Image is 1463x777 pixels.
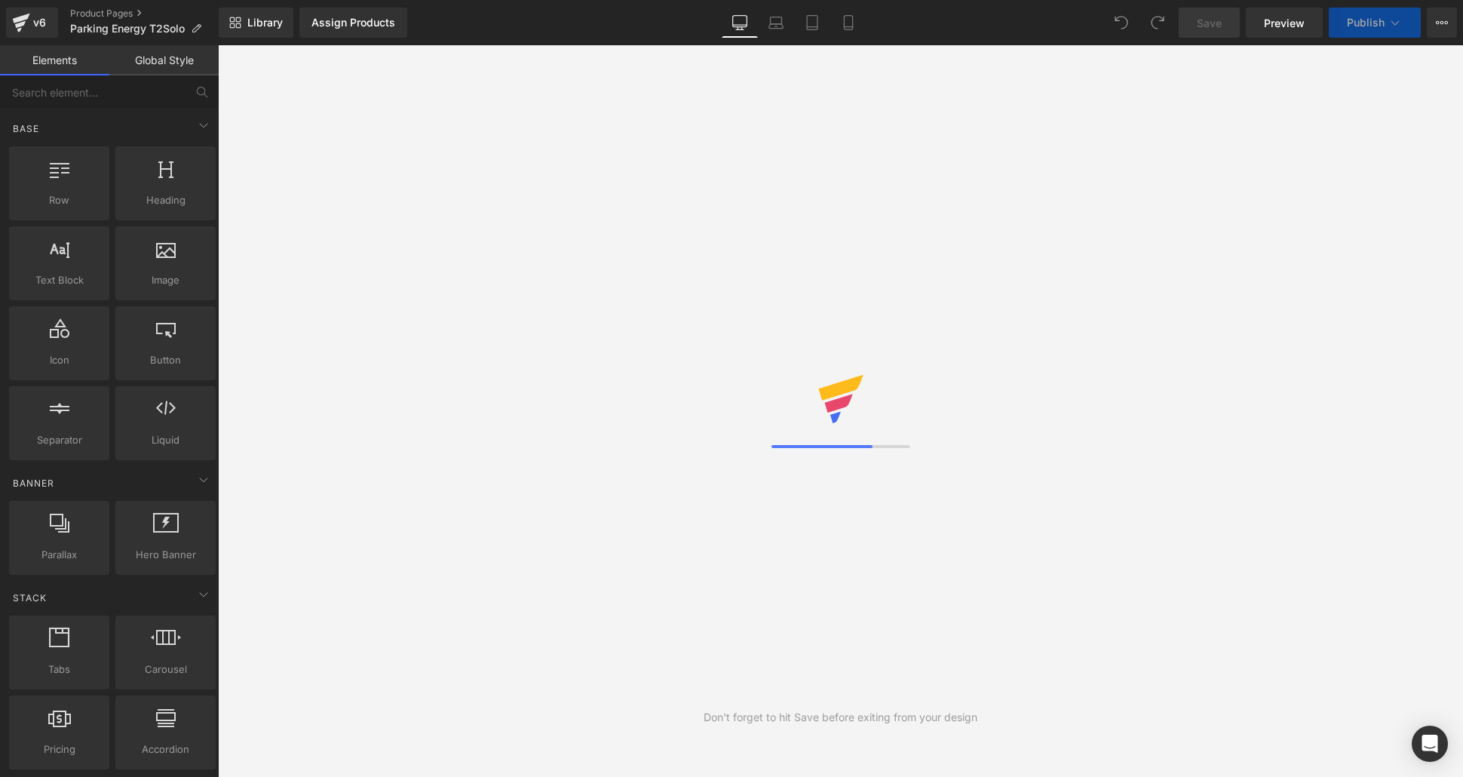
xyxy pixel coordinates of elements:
span: Icon [14,352,105,368]
a: Preview [1246,8,1323,38]
a: New Library [219,8,293,38]
a: Desktop [722,8,758,38]
a: Global Style [109,45,219,75]
span: Publish [1347,17,1385,29]
span: Accordion [120,742,211,757]
a: Product Pages [70,8,219,20]
button: Publish [1329,8,1421,38]
span: Image [120,272,211,288]
span: Hero Banner [120,547,211,563]
span: Pricing [14,742,105,757]
span: Heading [120,192,211,208]
span: Banner [11,476,56,490]
span: Row [14,192,105,208]
span: Library [247,16,283,29]
a: Mobile [830,8,866,38]
button: Redo [1142,8,1173,38]
span: Save [1197,15,1222,31]
span: Liquid [120,432,211,448]
span: Button [120,352,211,368]
span: Preview [1264,15,1305,31]
a: Laptop [758,8,794,38]
div: v6 [30,13,49,32]
a: v6 [6,8,58,38]
span: Text Block [14,272,105,288]
span: Base [11,121,41,136]
span: Parallax [14,547,105,563]
div: Assign Products [311,17,395,29]
button: Undo [1106,8,1136,38]
a: Tablet [794,8,830,38]
span: Carousel [120,662,211,677]
span: Parking Energy T2Solo [70,23,185,35]
div: Open Intercom Messenger [1412,726,1448,762]
span: Separator [14,432,105,448]
button: More [1427,8,1457,38]
div: Don't forget to hit Save before exiting from your design [704,709,977,726]
span: Stack [11,591,48,605]
span: Tabs [14,662,105,677]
